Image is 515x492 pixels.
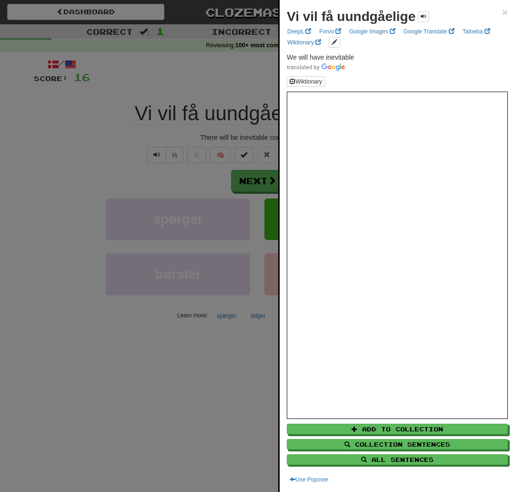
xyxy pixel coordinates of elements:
[287,424,508,434] button: Add to Collection
[287,76,325,87] button: Wiktionary
[329,37,340,48] button: edit links
[401,26,457,37] a: Google Translate
[287,439,508,450] button: Collection Sentences
[287,474,331,485] button: Use Popover
[284,37,324,48] a: Wiktionary
[287,9,415,24] strong: Vi vil få uundgåelige
[316,26,344,37] a: Forvo
[287,454,508,465] button: All Sentences
[284,26,314,37] a: DeepL
[346,26,398,37] a: Google Images
[287,63,345,71] img: Color short
[460,26,493,37] a: Tatoeba
[287,53,354,61] span: We will have inevitable
[502,7,508,17] button: Close
[502,7,508,18] span: ×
